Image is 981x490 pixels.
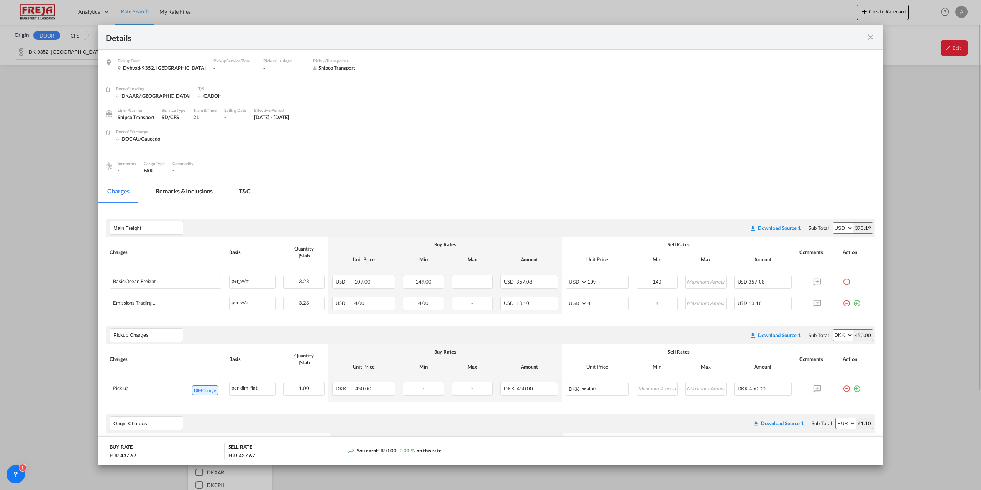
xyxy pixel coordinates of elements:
md-icon: icon-close fg-AAA8AD m-0 cursor [866,33,875,42]
md-tab-item: T&C [230,182,260,203]
span: 450.00 [355,385,371,392]
md-icon: icon-minus-circle-outline red-400-fg pt-7 [843,297,850,304]
div: SELL RATE [228,443,252,452]
span: - [172,167,174,174]
div: per_dim_flat [230,382,276,392]
div: - [263,64,305,71]
span: EUR 0.00 [376,447,397,454]
th: Unit Price [328,252,399,267]
input: 109 [587,275,628,287]
th: Unit Price [328,359,399,374]
span: - [471,279,473,285]
span: USD [504,279,515,285]
input: Maximum Amount [686,382,726,394]
div: Cargo Type [144,160,165,167]
md-icon: icon-download [750,225,756,231]
md-tab-item: Charges [98,182,139,203]
div: Download Source 1 [758,225,801,231]
span: USD [336,279,353,285]
div: T/S [198,85,259,92]
div: You earn on this rate [347,447,441,455]
div: Sell Rates [566,348,791,355]
span: 3.28 [299,278,309,284]
span: 450.00 [749,385,765,392]
th: Max [448,252,497,267]
div: Download Source 1 [761,420,804,426]
th: Min [633,252,682,267]
input: 450 [587,382,628,394]
span: 0.00 % [400,447,415,454]
div: QADOH [198,92,259,99]
div: Download original source rate sheet [746,225,805,231]
div: per_w/m [230,297,276,306]
span: 13.10 [516,300,530,306]
div: Incoterms [118,160,136,167]
input: Maximum Amount [686,297,726,308]
div: Shipco Transport [313,64,355,71]
md-icon: icon-minus-circle-outline red-400-fg pt-7 [843,382,850,390]
div: DOCAU/Caucedo [116,135,177,142]
div: Sub Total [809,332,828,339]
span: 4.00 [354,300,365,306]
th: Unit Price [562,252,632,267]
th: Min [399,252,448,267]
div: Sailing Date [224,107,246,114]
div: Download original source rate sheet [750,225,801,231]
th: Amount [497,359,562,374]
div: Service Type [162,107,185,114]
span: 109.00 [354,279,371,285]
input: 4 [587,297,628,308]
div: Emissions Trading Systems [113,300,159,306]
input: Leg Name [113,418,183,429]
input: Minimum Amount [637,297,678,308]
div: 21 [193,114,217,121]
div: Basis [229,249,276,256]
span: DIM Charge [192,385,218,395]
div: - [213,64,256,71]
div: 450.00 [853,330,873,341]
th: Action [839,433,875,462]
th: Comments [796,237,839,267]
div: Buy Rates [332,348,558,355]
div: Sub Total [812,420,832,427]
div: Pickup Haulage [263,57,305,64]
span: 149.00 [415,279,431,285]
div: Transit Time [193,107,217,114]
div: Download original source rate sheet [753,420,804,426]
th: Max [681,252,730,267]
div: Pickup Transporter [313,57,355,64]
input: Minimum Amount [637,382,678,394]
div: Shipco Transport [118,114,154,121]
md-dialog: Pickup Door ... [98,25,883,465]
div: Effective Period [254,107,289,114]
span: USD [504,300,515,306]
div: BUY RATE [110,443,133,452]
div: DKAAR/Aarhus [116,92,190,99]
div: - [224,114,246,121]
div: Charges [110,356,221,362]
th: Action [839,237,875,267]
md-icon: icon-download [753,421,759,427]
div: 370.19 [853,223,873,233]
span: 1.00 [299,385,309,391]
span: - [471,300,473,306]
div: EUR 437.67 [110,452,136,459]
div: Liner/Carrier [118,107,154,114]
th: Max [448,359,497,374]
th: Comments [796,433,839,462]
img: cargo.png [105,162,113,170]
span: - [471,385,473,392]
th: Min [633,359,682,374]
button: Download original source rate sheet [746,328,805,342]
input: Maximum Amount [686,275,726,287]
span: USD [738,279,748,285]
div: Commodity [172,160,194,167]
th: Comments [796,344,839,374]
md-icon: icon-minus-circle-outline red-400-fg pt-7 [843,275,850,283]
md-tab-item: Remarks & Inclusions [146,182,222,203]
div: Sell Rates [566,241,791,248]
div: 61.10 [856,418,873,429]
div: Download original source rate sheet [750,332,801,338]
div: Port of Loading [116,85,190,92]
span: 357.08 [748,279,764,285]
